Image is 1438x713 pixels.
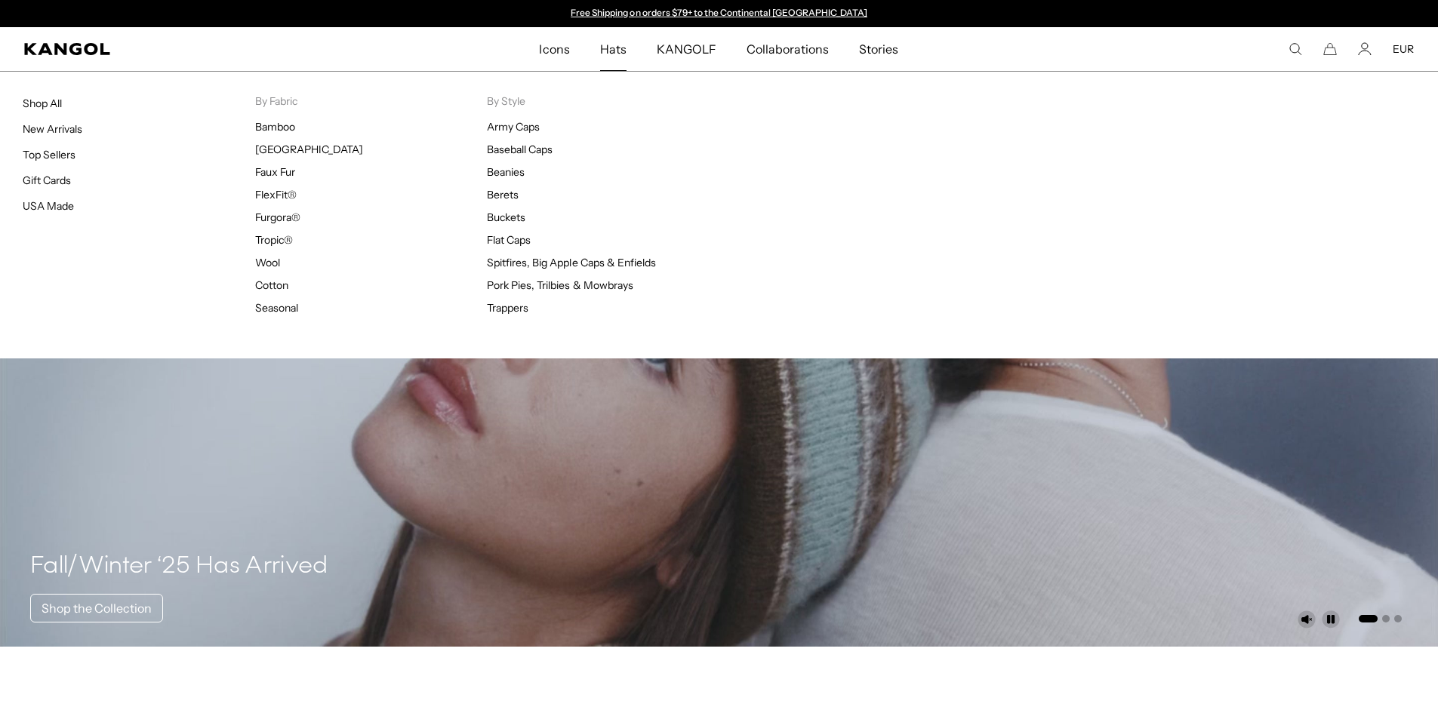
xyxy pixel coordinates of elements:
a: Gift Cards [23,174,71,187]
a: Flat Caps [487,233,531,247]
a: Faux Fur [255,165,295,179]
a: Berets [487,188,519,201]
a: Icons [524,27,584,71]
span: Stories [859,27,898,71]
a: Seasonal [255,301,298,315]
button: Pause [1322,610,1340,628]
a: USA Made [23,199,74,213]
h4: Fall/Winter ‘25 Has Arrived [30,552,328,582]
a: Cotton [255,278,288,292]
a: Account [1358,42,1372,56]
a: Free Shipping on orders $79+ to the Continental [GEOGRAPHIC_DATA] [571,7,867,18]
button: Go to slide 3 [1394,615,1402,622]
div: 1 of 2 [564,8,875,20]
a: FlexFit® [255,188,297,201]
a: Shop All [23,97,62,110]
a: Pork Pies, Trilbies & Mowbrays [487,278,633,292]
a: Spitfires, Big Apple Caps & Enfields [487,256,656,269]
a: Trappers [487,301,528,315]
p: By Fabric [255,94,488,108]
a: Kangol [24,43,358,55]
a: Shop the Collection [30,594,163,622]
button: Cart [1323,42,1337,56]
button: Go to slide 2 [1382,615,1390,622]
a: Collaborations [731,27,844,71]
span: Icons [539,27,569,71]
a: Top Sellers [23,148,75,161]
a: Beanies [487,165,525,179]
button: Go to slide 1 [1359,615,1378,622]
span: Hats [600,27,627,71]
a: Buckets [487,211,525,224]
ul: Select a slide to show [1357,612,1402,624]
a: New Arrivals [23,122,82,136]
a: Stories [844,27,913,71]
slideshow-component: Announcement bar [564,8,875,20]
a: Furgora® [255,211,300,224]
p: By Style [487,94,719,108]
button: Unmute [1298,610,1316,628]
span: KANGOLF [657,27,716,71]
a: Hats [585,27,642,71]
a: KANGOLF [642,27,731,71]
a: Tropic® [255,233,293,247]
a: [GEOGRAPHIC_DATA] [255,143,363,156]
a: Baseball Caps [487,143,553,156]
a: Army Caps [487,120,540,134]
div: Announcement [564,8,875,20]
a: Bamboo [255,120,295,134]
summary: Search here [1289,42,1302,56]
button: EUR [1393,42,1414,56]
span: Collaborations [747,27,829,71]
a: Wool [255,256,280,269]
